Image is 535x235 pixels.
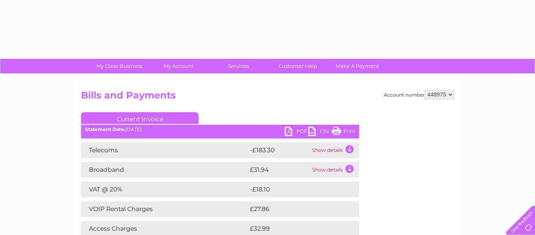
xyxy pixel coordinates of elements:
a: My Account [146,59,211,73]
h2: Bills and Payments [81,90,454,105]
td: Show details [310,162,359,178]
a: Current Invoice [81,112,199,124]
td: £27.86 [248,201,343,217]
td: -£183.30 [248,142,310,158]
a: PDF [285,127,308,138]
td: Telecoms [81,142,248,158]
a: Services [206,59,271,73]
td: VOIP Rental Charges [81,201,248,217]
a: CSV [308,127,332,138]
a: Print [332,127,355,138]
div: Account number [384,90,454,99]
td: VAT @ 20% [81,182,248,197]
td: Broadband [81,162,248,178]
div: [DATE] [81,127,359,132]
a: Customer Help [266,59,330,73]
td: -£18.10 [248,182,343,197]
b: Statement Date: [85,126,125,132]
a: Make A Payment [325,59,390,73]
td: £31.94 [248,162,310,178]
td: Show details [310,142,359,158]
a: My Clear Business [87,59,152,73]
